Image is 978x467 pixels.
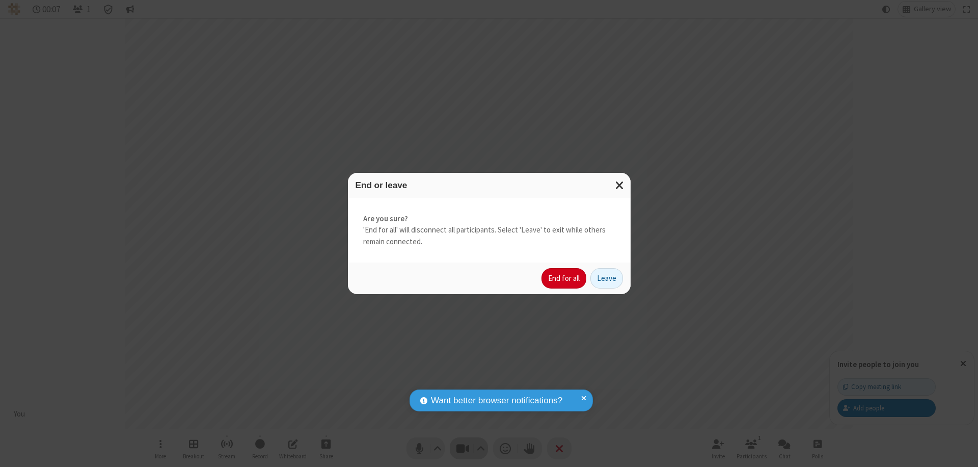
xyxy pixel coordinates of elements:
div: 'End for all' will disconnect all participants. Select 'Leave' to exit while others remain connec... [348,198,631,263]
span: Want better browser notifications? [431,394,562,407]
button: Leave [590,268,623,289]
strong: Are you sure? [363,213,615,225]
h3: End or leave [356,180,623,190]
button: End for all [541,268,586,289]
button: Close modal [609,173,631,198]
